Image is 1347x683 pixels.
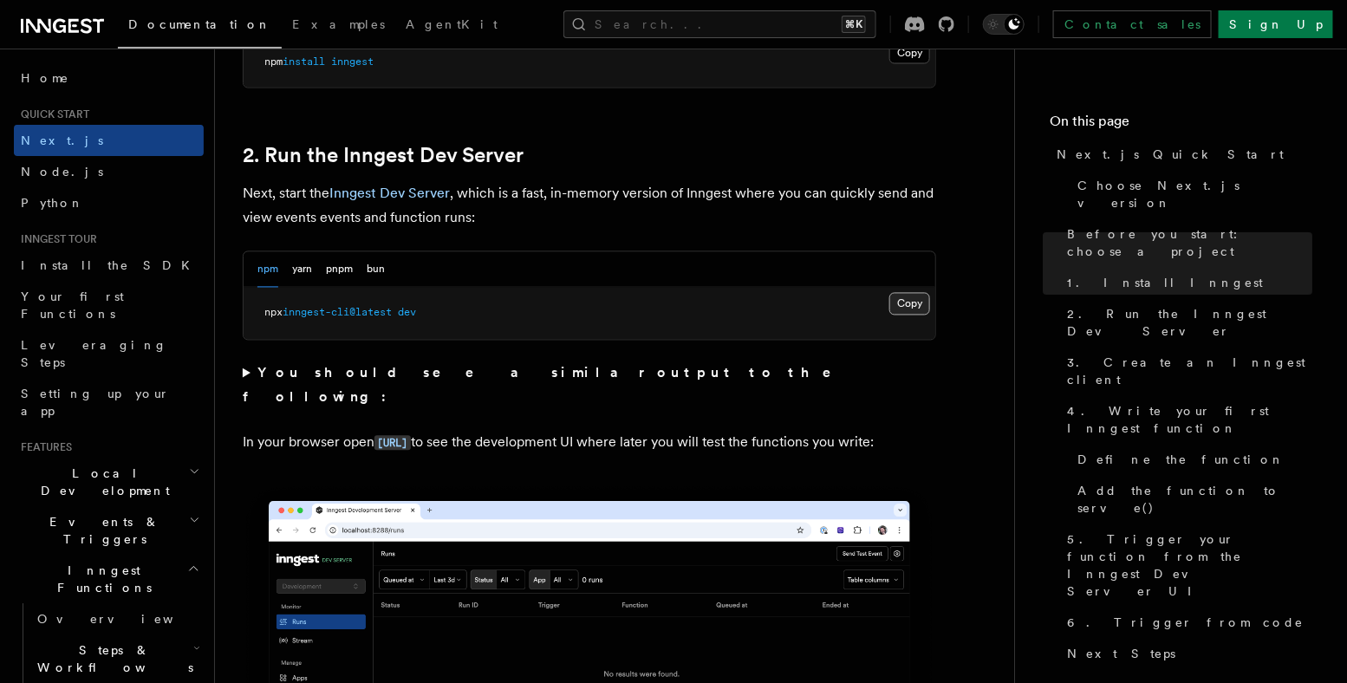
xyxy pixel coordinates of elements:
[374,434,411,451] a: [URL]
[326,252,353,288] button: pnpm
[14,232,97,246] span: Inngest tour
[1219,10,1333,38] a: Sign Up
[889,293,930,315] button: Copy
[14,562,187,596] span: Inngest Functions
[243,144,524,168] a: 2. Run the Inngest Dev Server
[1067,305,1312,340] span: 2. Run the Inngest Dev Server
[14,465,189,499] span: Local Development
[374,436,411,451] code: [URL]
[14,378,204,426] a: Setting up your app
[243,182,936,231] p: Next, start the , which is a fast, in-memory version of Inngest where you can quickly send and vi...
[14,125,204,156] a: Next.js
[1067,402,1312,437] span: 4. Write your first Inngest function
[128,17,271,31] span: Documentation
[563,10,876,38] button: Search...⌘K
[14,329,204,378] a: Leveraging Steps
[1050,111,1312,139] h4: On this page
[243,431,936,456] p: In your browser open to see the development UI where later you will test the functions you write:
[331,55,374,68] span: inngest
[1067,530,1312,600] span: 5. Trigger your function from the Inngest Dev Server UI
[30,641,193,676] span: Steps & Workflows
[14,62,204,94] a: Home
[21,338,167,369] span: Leveraging Steps
[1077,177,1312,211] span: Choose Next.js version
[1057,146,1284,163] span: Next.js Quick Start
[283,307,392,319] span: inngest-cli@latest
[1060,607,1312,638] a: 6. Trigger from code
[842,16,866,33] kbd: ⌘K
[1050,139,1312,170] a: Next.js Quick Start
[1060,218,1312,267] a: Before you start: choose a project
[264,55,283,68] span: npm
[1060,267,1312,298] a: 1. Install Inngest
[21,133,103,147] span: Next.js
[14,555,204,603] button: Inngest Functions
[398,307,416,319] span: dev
[1060,395,1312,444] a: 4. Write your first Inngest function
[30,603,204,634] a: Overview
[14,281,204,329] a: Your first Functions
[30,634,204,683] button: Steps & Workflows
[14,506,204,555] button: Events & Triggers
[14,440,72,454] span: Features
[292,17,385,31] span: Examples
[1053,10,1212,38] a: Contact sales
[14,250,204,281] a: Install the SDK
[1067,354,1312,388] span: 3. Create an Inngest client
[14,513,189,548] span: Events & Triggers
[1067,274,1263,291] span: 1. Install Inngest
[282,5,395,47] a: Examples
[257,252,278,288] button: npm
[367,252,385,288] button: bun
[264,307,283,319] span: npx
[1070,170,1312,218] a: Choose Next.js version
[118,5,282,49] a: Documentation
[406,17,498,31] span: AgentKit
[243,361,936,410] summary: You should see a similar output to the following:
[21,258,200,272] span: Install the SDK
[329,185,450,202] a: Inngest Dev Server
[983,14,1025,35] button: Toggle dark mode
[283,55,325,68] span: install
[1070,475,1312,524] a: Add the function to serve()
[243,365,856,406] strong: You should see a similar output to the following:
[21,289,124,321] span: Your first Functions
[1060,298,1312,347] a: 2. Run the Inngest Dev Server
[1067,225,1312,260] span: Before you start: choose a project
[1070,444,1312,475] a: Define the function
[1067,645,1175,662] span: Next Steps
[21,69,69,87] span: Home
[37,612,216,626] span: Overview
[1060,524,1312,607] a: 5. Trigger your function from the Inngest Dev Server UI
[1060,347,1312,395] a: 3. Create an Inngest client
[21,387,170,418] span: Setting up your app
[14,156,204,187] a: Node.js
[21,196,84,210] span: Python
[1077,451,1285,468] span: Define the function
[889,42,930,64] button: Copy
[395,5,508,47] a: AgentKit
[14,458,204,506] button: Local Development
[21,165,103,179] span: Node.js
[292,252,312,288] button: yarn
[1077,482,1312,517] span: Add the function to serve()
[1067,614,1304,631] span: 6. Trigger from code
[14,107,89,121] span: Quick start
[1060,638,1312,669] a: Next Steps
[14,187,204,218] a: Python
